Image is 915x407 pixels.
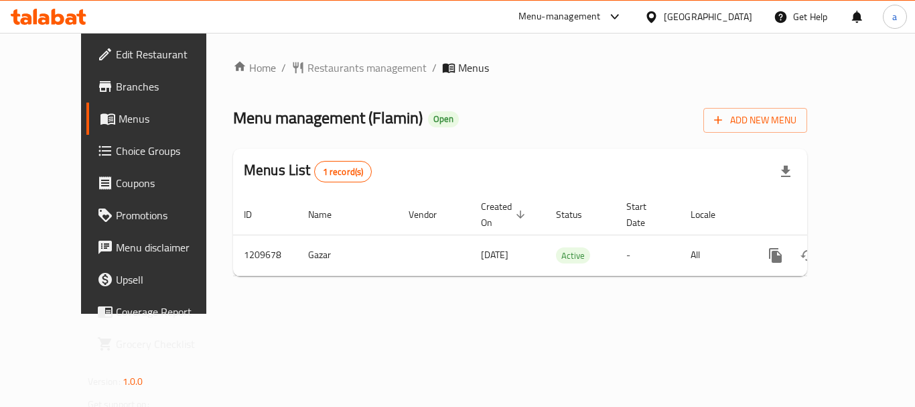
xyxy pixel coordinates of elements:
[664,9,752,24] div: [GEOGRAPHIC_DATA]
[714,112,796,129] span: Add New Menu
[86,103,234,135] a: Menus
[626,198,664,231] span: Start Date
[792,239,824,272] button: Change Status
[481,246,508,264] span: [DATE]
[116,304,223,320] span: Coverage Report
[116,78,223,95] span: Branches
[314,161,372,182] div: Total records count
[233,103,423,133] span: Menu management ( Flamin )
[116,175,223,191] span: Coupons
[556,248,590,264] span: Active
[119,111,223,127] span: Menus
[680,235,749,276] td: All
[281,60,286,76] li: /
[770,156,802,188] div: Export file
[749,194,899,235] th: Actions
[307,60,427,76] span: Restaurants management
[291,60,427,76] a: Restaurants management
[86,328,234,360] a: Grocery Checklist
[86,264,234,296] a: Upsell
[123,373,143,390] span: 1.0.0
[86,167,234,199] a: Coupons
[86,135,234,167] a: Choice Groups
[458,60,489,76] span: Menus
[703,108,807,133] button: Add New Menu
[88,373,121,390] span: Version:
[116,272,223,288] span: Upsell
[116,143,223,159] span: Choice Groups
[481,198,529,231] span: Created On
[432,60,437,76] li: /
[297,235,398,276] td: Gazar
[116,46,223,62] span: Edit Restaurant
[315,166,372,178] span: 1 record(s)
[556,207,600,223] span: Status
[233,60,276,76] a: Home
[116,207,223,223] span: Promotions
[233,235,297,276] td: 1209678
[233,194,899,276] table: enhanced table
[244,160,372,182] h2: Menus List
[86,199,234,231] a: Promotions
[86,70,234,103] a: Branches
[760,239,792,272] button: more
[116,336,223,352] span: Grocery Checklist
[892,9,897,24] span: a
[86,231,234,264] a: Menu disclaimer
[86,38,234,70] a: Edit Restaurant
[86,296,234,328] a: Coverage Report
[409,207,454,223] span: Vendor
[616,235,680,276] td: -
[244,207,269,223] span: ID
[428,111,459,127] div: Open
[116,239,223,255] span: Menu disclaimer
[233,60,807,76] nav: breadcrumb
[691,207,733,223] span: Locale
[556,247,590,264] div: Active
[428,113,459,125] span: Open
[308,207,349,223] span: Name
[518,9,601,25] div: Menu-management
